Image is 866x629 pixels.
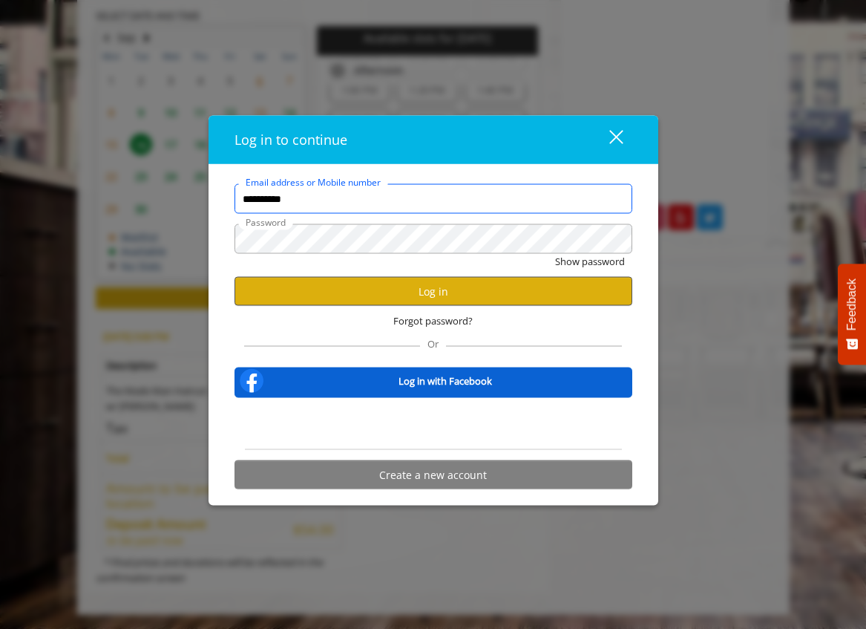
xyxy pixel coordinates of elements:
[398,373,492,388] b: Log in with Facebook
[238,175,388,189] label: Email address or Mobile number
[838,264,866,365] button: Feedback - Show survey
[582,125,632,155] button: close dialog
[234,277,632,306] button: Log in
[393,313,473,329] span: Forgot password?
[592,128,622,151] div: close dialog
[238,215,293,229] label: Password
[234,224,632,254] input: Password
[420,337,446,351] span: Or
[358,408,508,440] iframe: Sign in with Google Button
[845,278,859,330] span: Feedback
[234,460,632,489] button: Create a new account
[555,254,625,270] button: Show password
[234,184,632,214] input: Email address or Mobile number
[237,366,266,396] img: facebook-logo
[234,131,347,149] span: Log in to continue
